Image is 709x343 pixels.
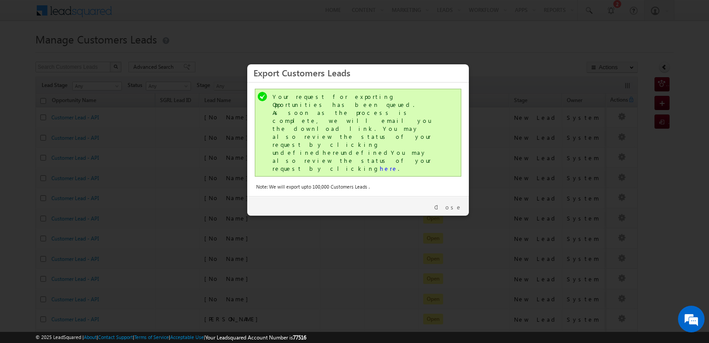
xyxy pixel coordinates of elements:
[170,334,204,340] a: Acceptable Use
[256,183,460,191] div: Note: We will export upto 100,000 Customers Leads .
[35,333,306,342] span: © 2025 LeadSquared | | | | |
[84,334,97,340] a: About
[380,165,398,172] a: here
[293,334,306,341] span: 77516
[98,334,133,340] a: Contact Support
[253,65,463,80] h3: Export Customers Leads
[134,334,169,340] a: Terms of Service
[273,93,445,173] div: Your request for exporting Opportunities has been queued. As soon as the process is complete, we ...
[205,334,306,341] span: Your Leadsquared Account Number is
[434,203,462,211] a: Close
